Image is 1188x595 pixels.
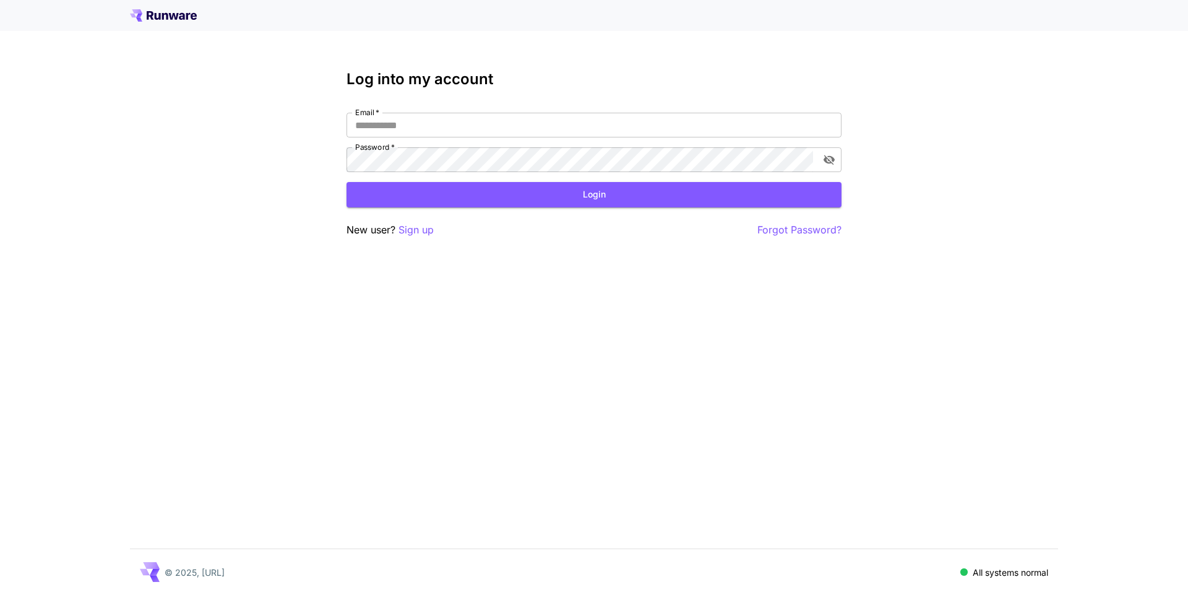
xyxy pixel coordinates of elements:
p: © 2025, [URL] [165,566,225,579]
button: Login [346,182,841,207]
p: New user? [346,222,434,238]
button: toggle password visibility [818,149,840,171]
label: Password [355,142,395,152]
button: Forgot Password? [757,222,841,238]
p: All systems normal [973,566,1048,579]
button: Sign up [398,222,434,238]
label: Email [355,107,379,118]
h3: Log into my account [346,71,841,88]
